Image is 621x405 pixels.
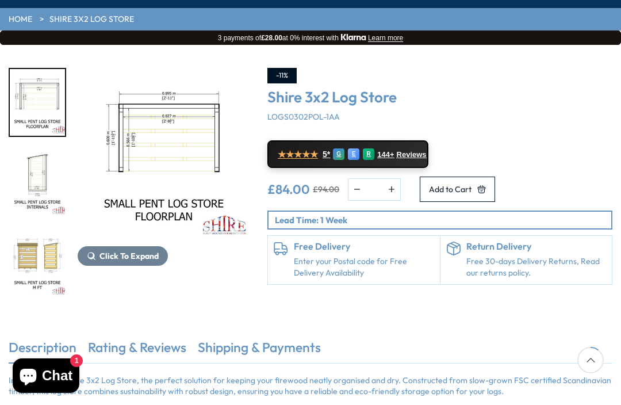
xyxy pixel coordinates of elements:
[363,148,374,160] div: R
[10,230,65,297] img: Small_Pent_Log_Store_M_FT_200x200.jpg
[9,14,32,25] a: HOME
[267,183,310,196] ins: £84.00
[9,375,612,398] p: Introducing the Shire 3x2 Log Store, the perfect solution for keeping your firewood neatly organi...
[9,148,66,217] div: 5 / 9
[429,185,471,193] span: Add to Cart
[267,140,428,168] a: ★★★★★ 5* G E R 144+ Reviews
[275,214,611,226] p: Lead Time: 1 Week
[49,14,134,25] a: Shire 3x2 Log Store
[99,251,159,261] span: Click To Expand
[10,69,65,136] img: Small_Pent_Log_Store_FLOORPLAN_200x200.jpg
[294,256,434,278] a: Enter your Postal code for Free Delivery Availability
[377,150,394,159] span: 144+
[294,242,434,252] h6: Free Delivery
[9,358,83,396] inbox-online-store-chat: Shopify online store chat
[420,177,495,202] button: Add to Cart
[278,149,318,160] span: ★★★★★
[78,68,250,298] div: 4 / 9
[267,89,612,106] h3: Shire 3x2 Log Store
[9,229,66,298] div: 6 / 9
[267,68,297,83] div: -11%
[313,185,339,193] del: £94.00
[78,246,168,266] button: Click To Expand
[9,338,76,362] a: Description
[267,112,340,122] span: LOGS0302POL-1AA
[333,148,344,160] div: G
[397,150,427,159] span: Reviews
[466,256,607,278] p: Free 30-days Delivery Returns, Read our returns policy.
[348,148,359,160] div: E
[88,338,186,362] a: Rating & Reviews
[198,338,321,362] a: Shipping & Payments
[10,150,65,216] img: Small_Pent_Log_Store_INTERNALS_200x200.jpg
[466,242,607,252] h6: Return Delivery
[9,68,66,137] div: 4 / 9
[78,68,250,240] img: Shire 3x2 Log Store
